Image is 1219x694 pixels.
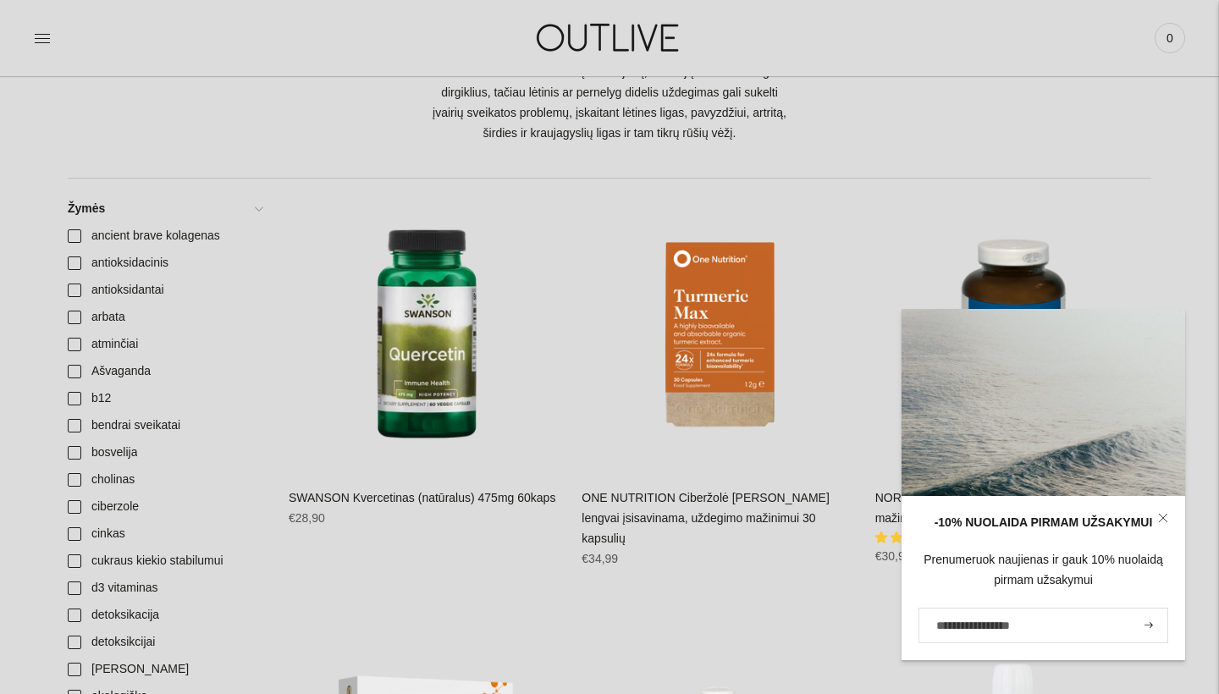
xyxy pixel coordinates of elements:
a: atminčiai [58,331,272,358]
a: 0 [1155,19,1185,57]
a: ciberzole [58,493,272,520]
span: 4.92 stars [875,531,951,544]
span: €28,90 [289,511,325,525]
a: cholinas [58,466,272,493]
a: cukraus kiekio stabilumui [58,548,272,575]
a: SWANSON Kvercetinas (natūralus) 475mg 60kaps [289,491,555,504]
a: b12 [58,385,272,412]
div: Prenumeruok naujienas ir gauk 10% nuolaidą pirmam užsakymui [918,550,1168,591]
a: bosvelija [58,439,272,466]
a: NORSAN Omega-3 žuvų taukai uždegimo mažinimui bei imunitetui kapsulės 120 vnt. [875,491,1097,525]
span: 0 [1158,26,1182,50]
a: cinkas [58,520,272,548]
a: antioksidantai [58,277,272,304]
div: -10% NUOLAIDA PIRMAM UŽSAKYMUI [918,513,1168,533]
img: OUTLIVE [504,8,715,67]
a: detoksikcijai [58,629,272,656]
a: NORSAN Omega-3 žuvų taukai uždegimo mažinimui bei imunitetui kapsulės 120 vnt. [875,196,1151,471]
a: arbata [58,304,272,331]
a: ONE NUTRITION Ciberžolė [PERSON_NAME] lengvai įsisavinama, uždegimo mažinimui 30 kapsulių [582,491,830,545]
a: d3 vitaminas [58,575,272,602]
a: antioksidacinis [58,250,272,277]
span: €34,99 [582,552,618,565]
a: Žymės [58,196,272,223]
a: detoksikacija [58,602,272,629]
a: SWANSON Kvercetinas (natūralus) 475mg 60kaps [289,196,565,471]
a: [PERSON_NAME] [58,656,272,683]
a: bendrai sveikatai [58,412,272,439]
a: ancient brave kolagenas [58,223,272,250]
a: Ašvaganda [58,358,272,385]
span: €30,90 [875,549,912,563]
a: ONE NUTRITION Ciberžolė Max Kurkuminas lengvai įsisavinama, uždegimo mažinimui 30 kapsulių [582,196,858,471]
